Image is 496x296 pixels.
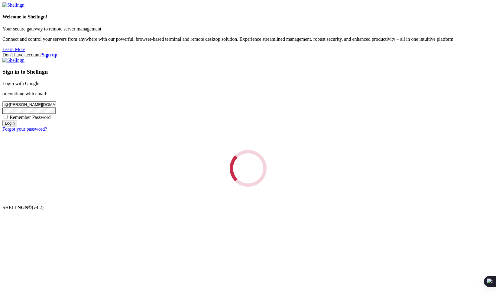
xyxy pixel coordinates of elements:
[2,37,494,42] p: Connect and control your servers from anywhere with our powerful, browser-based terminal and remo...
[32,205,44,210] span: 4.2.0
[10,115,51,120] span: Remember Password
[2,205,44,210] span: SHELL ©
[2,47,25,52] a: Learn More
[18,205,28,210] b: NGN
[2,2,24,8] img: Shellngn
[2,14,494,20] h4: Welcome to Shellngn!
[2,52,494,58] div: Don't have account?
[2,91,494,97] p: or continue with email:
[2,101,56,108] input: Email address
[2,68,494,75] h3: Sign in to Shellngn
[2,58,24,63] img: Shellngn
[2,81,39,86] a: Login with Google
[42,52,57,57] a: Sign up
[4,115,8,119] input: Remember Password
[2,126,47,132] a: Forgot your password?
[228,148,268,188] div: Loading...
[2,120,17,126] input: Login
[2,26,494,32] p: Your secure gateway to remote server management.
